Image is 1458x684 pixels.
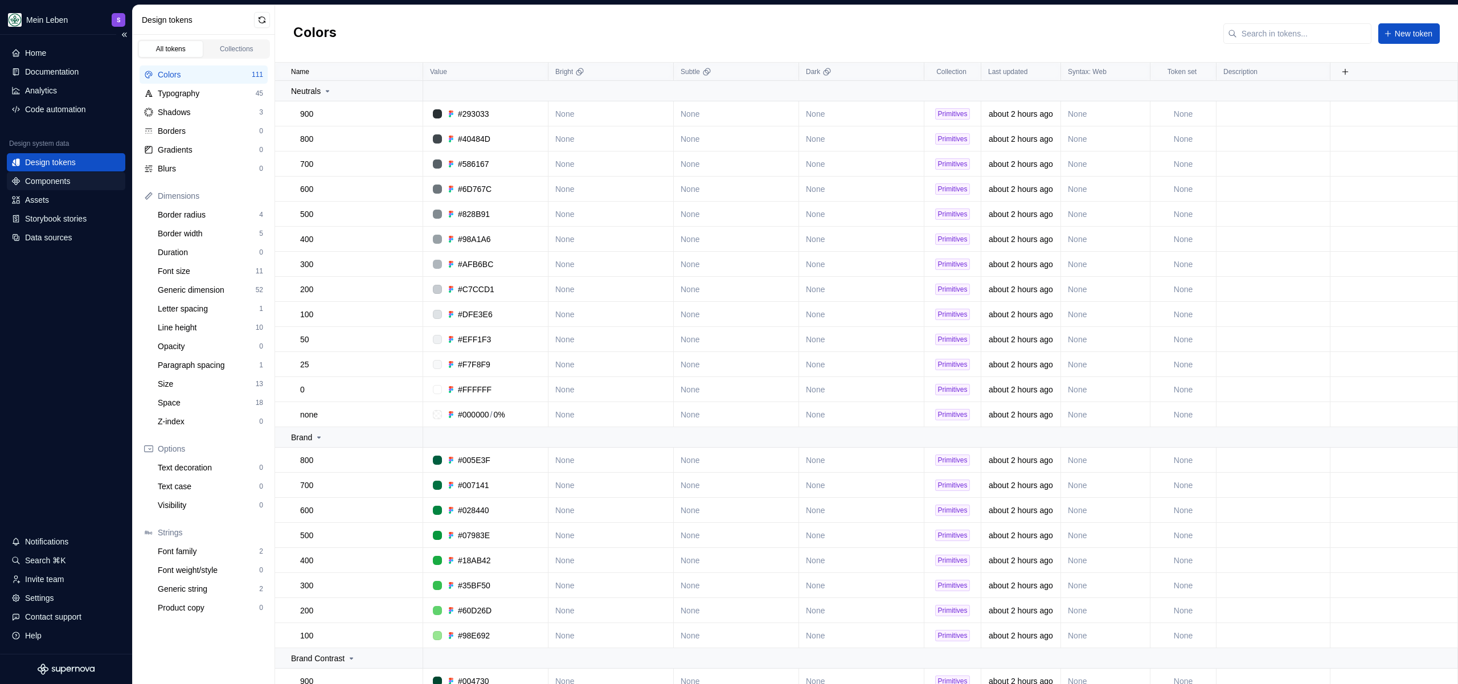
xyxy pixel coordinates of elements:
div: Primitives [935,409,969,420]
div: Letter spacing [158,303,259,314]
div: 3 [259,108,263,117]
div: #007141 [458,480,489,491]
div: about 2 hours ago [982,183,1060,195]
td: None [1150,448,1217,473]
td: None [799,151,924,177]
div: Storybook stories [25,213,87,224]
a: Size13 [153,375,268,393]
a: Supernova Logo [38,663,95,675]
div: 0 [259,501,263,510]
div: #DFE3E6 [458,309,493,320]
td: None [548,402,674,427]
td: None [1061,126,1150,151]
div: Primitives [935,259,969,270]
td: None [548,227,674,252]
div: #AFB6BC [458,259,493,270]
div: Components [25,175,70,187]
p: Syntax: Web [1068,67,1107,76]
td: None [1061,177,1150,202]
div: about 2 hours ago [982,505,1060,516]
a: Line height10 [153,318,268,337]
div: Text decoration [158,462,259,473]
td: None [1150,473,1217,498]
div: 1 [259,361,263,370]
div: 18 [256,398,263,407]
div: #005E3F [458,454,490,466]
button: Help [7,626,125,645]
div: 0 [259,126,263,136]
td: None [674,177,799,202]
p: 300 [300,259,313,270]
p: 50 [300,334,309,345]
td: None [1061,377,1150,402]
div: / [490,409,493,420]
div: Opacity [158,341,259,352]
td: None [799,177,924,202]
td: None [548,473,674,498]
div: Collections [208,44,265,54]
div: 10 [256,323,263,332]
a: Border width5 [153,224,268,243]
p: Neutrals [291,85,321,97]
div: #40484D [458,133,490,145]
p: Value [430,67,447,76]
div: about 2 hours ago [982,234,1060,245]
td: None [548,101,674,126]
a: Components [7,172,125,190]
a: Typography45 [140,84,268,103]
td: None [1150,151,1217,177]
div: Primitives [935,234,969,245]
div: about 2 hours ago [982,454,1060,466]
td: None [548,202,674,227]
div: Design system data [9,139,69,148]
a: Visibility0 [153,496,268,514]
div: Typography [158,88,256,99]
p: Name [291,67,309,76]
div: Help [25,630,42,641]
td: None [674,548,799,573]
div: about 2 hours ago [982,530,1060,541]
td: None [1061,352,1150,377]
p: 500 [300,530,313,541]
div: Primitives [935,530,969,541]
div: Home [25,47,46,59]
div: Shadows [158,107,259,118]
div: Primitives [935,284,969,295]
td: None [548,302,674,327]
div: Generic string [158,583,259,595]
div: #07983E [458,530,490,541]
div: Documentation [25,66,79,77]
div: Generic dimension [158,284,256,296]
a: Border radius4 [153,206,268,224]
div: #293033 [458,108,489,120]
td: None [1150,377,1217,402]
div: 5 [259,229,263,238]
td: None [1061,498,1150,523]
div: Primitives [935,133,969,145]
div: 11 [256,267,263,276]
td: None [1150,352,1217,377]
td: None [1061,302,1150,327]
div: 2 [259,547,263,556]
div: #028440 [458,505,489,516]
div: 0 [259,145,263,154]
td: None [674,126,799,151]
td: None [799,101,924,126]
div: Invite team [25,574,64,585]
div: #6D767C [458,183,492,195]
div: Borders [158,125,259,137]
div: Primitives [935,359,969,370]
td: None [1061,277,1150,302]
div: Gradients [158,144,259,155]
td: None [674,352,799,377]
button: Contact support [7,608,125,626]
div: about 2 hours ago [982,384,1060,395]
td: None [674,302,799,327]
td: None [1150,101,1217,126]
div: #828B91 [458,208,490,220]
div: Notifications [25,536,68,547]
div: Primitives [935,454,969,466]
td: None [1061,448,1150,473]
td: None [1150,126,1217,151]
a: Opacity0 [153,337,268,355]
